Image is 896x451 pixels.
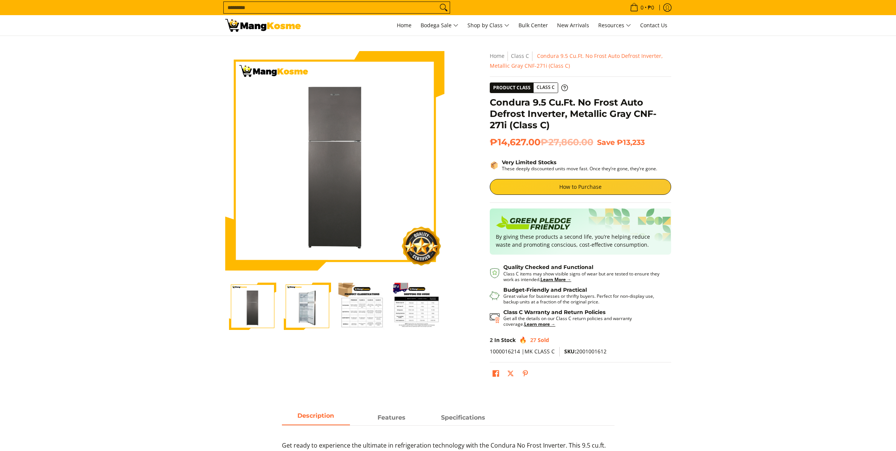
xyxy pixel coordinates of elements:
[524,321,556,327] a: Learn more →
[496,233,665,249] p: By giving these products a second life, you’re helping reduce waste and promoting conscious, cost...
[520,368,531,381] a: Pin on Pinterest
[636,15,671,36] a: Contact Us
[628,3,656,12] span: •
[511,52,529,59] a: Class C
[490,51,671,71] nav: Breadcrumbs
[564,348,607,355] span: 2001001612
[397,22,412,29] span: Home
[538,336,549,344] span: Sold
[564,348,576,355] span: SKU:
[540,137,593,148] del: ₱27,860.00
[553,15,593,36] a: New Arrivals
[490,336,493,344] span: 2
[357,411,426,425] span: Features
[490,97,671,131] h1: Condura 9.5 Cu.Ft. No Frost Auto Defrost Inverter, Metallic Gray CNF-271i (Class C)
[282,411,350,425] a: Description
[502,166,657,171] p: These deeply discounted units move fast. Once they’re gone, they’re gone.
[393,283,441,330] img: Condura 9.5 Cu.Ft. No Frost Auto Defrost Inverter, Metallic Gray CNF-271i (Class C)-4
[429,411,497,425] a: Description 2
[494,336,516,344] span: In Stock
[491,368,501,381] a: Share on Facebook
[557,22,589,29] span: New Arrivals
[464,15,513,36] a: Shop by Class
[421,21,458,30] span: Bodega Sale
[357,411,426,425] a: Description 1
[503,286,587,293] strong: Budget-Friendly and Practical
[429,411,497,425] span: Specifications
[503,271,664,282] p: Class C items may show visible signs of wear but are tested to ensure they work as intended.
[503,264,593,271] strong: Quality Checked and Functional
[490,52,663,69] span: Condura 9.5 Cu.Ft. No Frost Auto Defrost Inverter, Metallic Gray CNF-271i (Class C)
[505,368,516,381] a: Post on X
[594,15,635,36] a: Resources
[225,51,444,271] img: Condura 9.5 Cu.Ft. No Frost Auto Defrost Inverter, Metallic Gray CNF-271i (Class C)
[503,293,664,305] p: Great value for businesses or thrifty buyers. Perfect for non-display use, backup units at a frac...
[530,336,536,344] span: 27
[503,309,605,316] strong: Class C Warranty and Return Policies
[229,283,276,330] img: Condura 9.5 Cu.Ft. No Frost Auto Defrost Inverter, Metallic Gray CNF-271i (Class C)-1
[467,21,509,30] span: Shop by Class
[640,22,667,29] span: Contact Us
[490,52,504,59] a: Home
[225,19,301,32] img: Condura 9.5 Cu.Ft. Auto Defrost Inverter Ref (Class C) l Mang Kosme
[518,22,548,29] span: Bulk Center
[339,283,386,330] img: Condura 9.5 Cu.Ft. No Frost Auto Defrost Inverter, Metallic Gray CNF-271i (Class C)-3
[540,276,571,283] a: Learn More →
[502,159,556,166] strong: Very Limited Stocks
[393,15,415,36] a: Home
[282,411,350,425] span: Description
[490,348,555,355] span: 1000016214 |MK CLASS C
[496,215,571,233] img: Badge sustainability green pledge friendly
[490,137,593,148] span: ₱14,627.00
[490,83,534,93] span: Product Class
[490,82,568,93] a: Product Class Class C
[438,2,450,13] button: Search
[617,138,645,147] span: ₱13,233
[515,15,552,36] a: Bulk Center
[647,5,655,10] span: ₱0
[534,83,558,92] span: Class C
[308,15,671,36] nav: Main Menu
[598,21,631,30] span: Resources
[597,138,615,147] span: Save
[490,179,671,195] a: How to Purchase
[284,283,331,330] img: Condura 9.5 Cu.Ft. No Frost Auto Defrost Inverter, Metallic Gray CNF-271i (Class C)-2
[639,5,645,10] span: 0
[503,316,664,327] p: Get all the details on our Class C return policies and warranty coverage.
[417,15,462,36] a: Bodega Sale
